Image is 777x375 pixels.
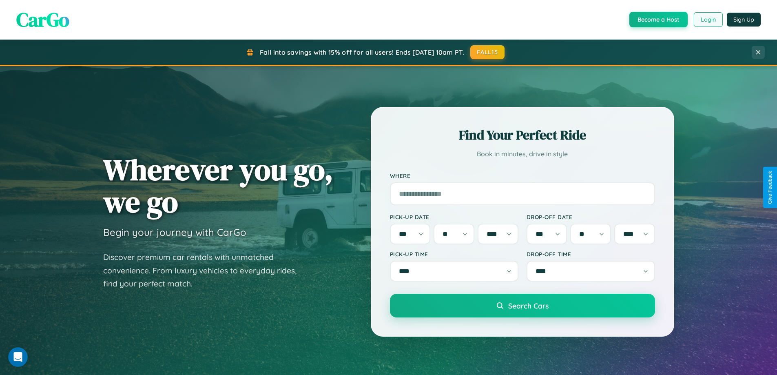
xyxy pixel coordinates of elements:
h2: Find Your Perfect Ride [390,126,655,144]
label: Pick-up Date [390,213,518,220]
span: CarGo [16,6,69,33]
label: Pick-up Time [390,251,518,257]
button: Sign Up [727,13,761,27]
h3: Begin your journey with CarGo [103,226,246,238]
label: Drop-off Time [527,251,655,257]
p: Discover premium car rentals with unmatched convenience. From luxury vehicles to everyday rides, ... [103,251,307,291]
span: Fall into savings with 15% off for all users! Ends [DATE] 10am PT. [260,48,464,56]
button: Login [694,12,723,27]
button: Become a Host [629,12,688,27]
h1: Wherever you go, we go [103,153,333,218]
div: Give Feedback [767,171,773,204]
button: Search Cars [390,294,655,317]
label: Where [390,172,655,179]
button: FALL15 [470,45,505,59]
label: Drop-off Date [527,213,655,220]
iframe: Intercom live chat [8,347,28,367]
span: Search Cars [508,301,549,310]
p: Book in minutes, drive in style [390,148,655,160]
